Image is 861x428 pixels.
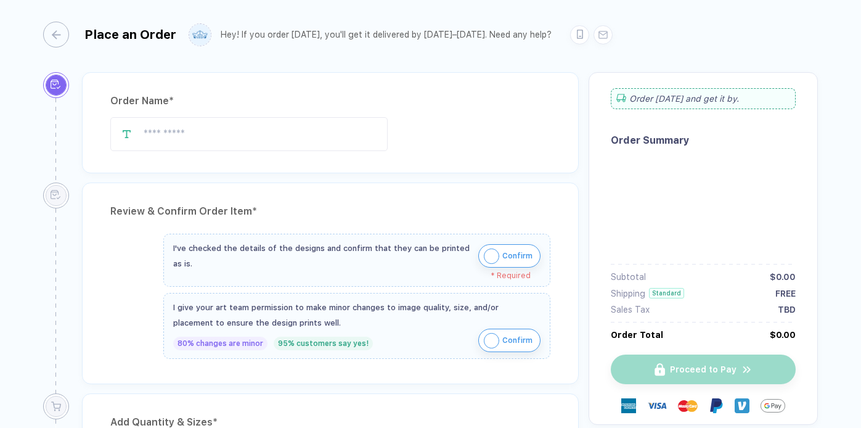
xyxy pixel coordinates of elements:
[110,202,550,221] div: Review & Confirm Order Item
[611,272,646,282] div: Subtotal
[274,337,373,350] div: 95% customers say yes!
[770,272,796,282] div: $0.00
[611,330,663,340] div: Order Total
[502,331,533,350] span: Confirm
[611,289,645,298] div: Shipping
[735,398,749,413] img: Venmo
[173,241,472,271] div: I've checked the details of the designs and confirm that they can be printed as is.
[770,330,796,340] div: $0.00
[775,289,796,298] div: FREE
[173,271,531,280] div: * Required
[778,305,796,315] div: TBD
[189,24,211,46] img: user profile
[478,329,541,352] button: iconConfirm
[484,333,499,348] img: icon
[611,88,796,109] div: Order [DATE] and get it by .
[502,246,533,266] span: Confirm
[678,396,698,416] img: master-card
[84,27,176,42] div: Place an Order
[611,134,796,146] div: Order Summary
[484,249,499,264] img: icon
[761,393,785,418] img: GPay
[709,398,724,413] img: Paypal
[611,305,650,315] div: Sales Tax
[647,396,667,416] img: visa
[621,398,636,413] img: express
[173,300,541,331] div: I give your art team permission to make minor changes to image quality, size, and/or placement to...
[478,244,541,268] button: iconConfirm
[221,30,552,40] div: Hey! If you order [DATE], you'll get it delivered by [DATE]–[DATE]. Need any help?
[649,288,684,298] div: Standard
[173,337,267,350] div: 80% changes are minor
[110,91,550,111] div: Order Name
